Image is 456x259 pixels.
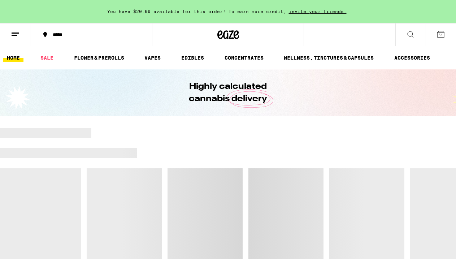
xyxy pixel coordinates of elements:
a: HOME [3,53,23,62]
a: EDIBLES [178,53,208,62]
a: VAPES [141,53,164,62]
a: FLOWER & PREROLLS [70,53,128,62]
h1: Highly calculated cannabis delivery [169,81,288,105]
a: WELLNESS, TINCTURES & CAPSULES [280,53,377,62]
a: SALE [37,53,57,62]
a: CONCENTRATES [221,53,267,62]
span: You have $20.00 available for this order! To earn more credit, [107,9,286,14]
a: ACCESSORIES [391,53,434,62]
span: invite your friends. [286,9,349,14]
